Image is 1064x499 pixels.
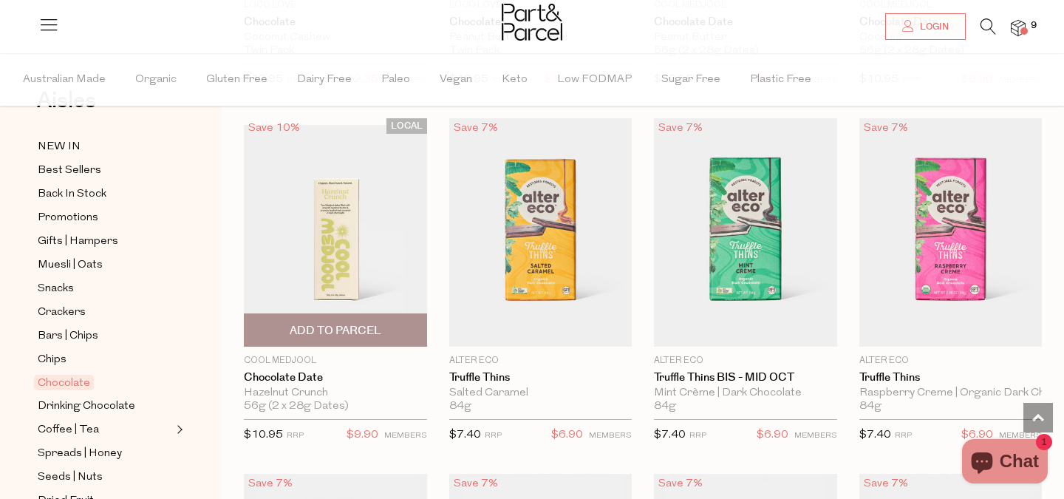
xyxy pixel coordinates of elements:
[37,89,96,126] a: Aisles
[449,474,502,494] div: Save 7%
[38,233,118,251] span: Gifts | Hampers
[654,474,707,494] div: Save 7%
[794,432,837,440] small: MEMBERS
[757,426,788,445] span: $6.90
[885,13,966,40] a: Login
[999,432,1042,440] small: MEMBERS
[654,371,837,384] a: Truffle Thins BIS - MID OCT
[38,138,81,156] span: NEW IN
[449,387,632,400] div: Salted Caramel
[859,118,913,138] div: Save 7%
[449,354,632,367] p: Alter Eco
[38,256,172,274] a: Muesli | Oats
[1027,19,1040,33] span: 9
[38,279,172,298] a: Snacks
[859,474,913,494] div: Save 7%
[38,327,172,345] a: Bars | Chips
[859,371,1043,384] a: Truffle Thins
[386,118,427,134] span: LOCAL
[38,374,172,392] a: Chocolate
[38,208,172,227] a: Promotions
[38,421,99,439] span: Coffee | Tea
[244,400,349,413] span: 56g (2 x 28g Dates)
[34,375,94,390] span: Chocolate
[23,54,106,106] span: Australian Made
[449,371,632,384] a: Truffle Thins
[290,323,381,339] span: Add To Parcel
[38,186,106,203] span: Back In Stock
[1011,20,1026,35] a: 9
[381,54,410,106] span: Paleo
[38,138,172,156] a: NEW IN
[895,432,912,440] small: RRP
[551,426,583,445] span: $6.90
[38,445,122,463] span: Spreads | Honey
[38,397,172,415] a: Drinking Chocolate
[38,398,135,415] span: Drinking Chocolate
[38,185,172,203] a: Back In Stock
[654,430,686,441] span: $7.40
[859,400,881,413] span: 84g
[689,432,706,440] small: RRP
[38,351,66,369] span: Chips
[859,430,891,441] span: $7.40
[654,400,676,413] span: 84g
[244,387,427,400] div: Hazelnut Crunch
[244,125,427,341] img: Chocolate Date
[916,21,949,33] span: Login
[297,54,352,106] span: Dairy Free
[654,354,837,367] p: Alter Eco
[38,257,103,274] span: Muesli | Oats
[38,303,172,322] a: Crackers
[244,313,427,347] button: Add To Parcel
[38,232,172,251] a: Gifts | Hampers
[502,4,562,41] img: Part&Parcel
[38,327,98,345] span: Bars | Chips
[502,54,528,106] span: Keto
[38,468,172,486] a: Seeds | Nuts
[958,439,1052,487] inbox-online-store-chat: Shopify online store chat
[859,118,1043,347] img: Truffle Thins
[384,432,427,440] small: MEMBERS
[557,54,632,106] span: Low FODMAP
[173,421,183,438] button: Expand/Collapse Coffee | Tea
[135,54,177,106] span: Organic
[287,432,304,440] small: RRP
[449,118,502,138] div: Save 7%
[38,209,98,227] span: Promotions
[38,280,74,298] span: Snacks
[589,432,632,440] small: MEMBERS
[244,371,427,384] a: Chocolate Date
[449,118,632,347] img: Truffle Thins
[38,444,172,463] a: Spreads | Honey
[206,54,267,106] span: Gluten Free
[750,54,811,106] span: Plastic Free
[661,54,720,106] span: Sugar Free
[38,304,86,322] span: Crackers
[38,469,103,486] span: Seeds | Nuts
[38,162,101,180] span: Best Sellers
[654,118,707,138] div: Save 7%
[654,387,837,400] div: Mint Crème | Dark Chocolate
[244,474,297,494] div: Save 7%
[449,430,481,441] span: $7.40
[38,350,172,369] a: Chips
[244,118,304,138] div: Save 10%
[654,118,837,347] img: Truffle Thins BIS - MID OCT
[485,432,502,440] small: RRP
[859,387,1043,400] div: Raspberry Creme | Organic Dark Chocolate
[449,400,471,413] span: 84g
[440,54,472,106] span: Vegan
[859,354,1043,367] p: Alter Eco
[961,426,993,445] span: $6.90
[244,430,283,441] span: $10.95
[38,421,172,439] a: Coffee | Tea
[244,354,427,367] p: Cool Medjool
[347,426,378,445] span: $9.90
[38,161,172,180] a: Best Sellers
